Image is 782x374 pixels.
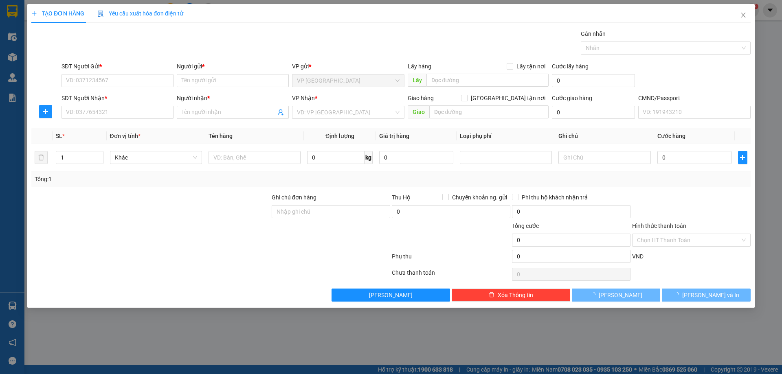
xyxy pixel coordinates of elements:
[97,10,183,17] span: Yêu cầu xuất hóa đơn điện tử
[732,4,755,27] button: Close
[512,223,539,229] span: Tổng cước
[110,133,141,139] span: Đơn vị tính
[468,94,549,103] span: [GEOGRAPHIC_DATA] tận nơi
[638,94,750,103] div: CMND/Passport
[498,291,533,300] span: Xóa Thông tin
[673,292,682,297] span: loading
[740,12,747,18] span: close
[379,151,453,164] input: 0
[682,291,739,300] span: [PERSON_NAME] và In
[489,292,494,298] span: delete
[332,289,450,302] button: [PERSON_NAME]
[552,95,592,101] label: Cước giao hàng
[408,95,434,101] span: Giao hàng
[552,63,589,70] label: Cước lấy hàng
[379,133,409,139] span: Giá trị hàng
[513,62,549,71] span: Lấy tận nơi
[365,151,373,164] span: kg
[391,268,511,282] div: Chưa thanh toán
[552,106,635,119] input: Cước giao hàng
[62,62,174,71] div: SĐT Người Gửi
[97,11,104,17] img: icon
[177,62,289,71] div: Người gửi
[31,10,84,17] span: TẠO ĐƠN HÀNG
[590,292,599,297] span: loading
[391,252,511,266] div: Phụ thu
[599,291,643,300] span: [PERSON_NAME]
[632,253,644,260] span: VND
[325,133,354,139] span: Định lượng
[408,105,429,118] span: Giao
[518,193,591,202] span: Phí thu hộ khách nhận trả
[449,193,510,202] span: Chuyển khoản ng. gửi
[581,31,606,37] label: Gán nhãn
[209,151,301,164] input: VD: Bàn, Ghế
[39,105,52,118] button: plus
[40,108,52,115] span: plus
[408,63,431,70] span: Lấy hàng
[632,223,686,229] label: Hình thức thanh toán
[292,95,315,101] span: VP Nhận
[297,74,400,87] span: VP Định Hóa
[426,74,549,87] input: Dọc đường
[177,94,289,103] div: Người nhận
[272,205,390,218] input: Ghi chú đơn hàng
[657,133,685,139] span: Cước hàng
[115,151,197,164] span: Khác
[31,11,37,16] span: plus
[738,154,747,161] span: plus
[35,175,302,184] div: Tổng: 1
[572,289,660,302] button: [PERSON_NAME]
[278,109,284,116] span: user-add
[62,94,174,103] div: SĐT Người Nhận
[552,74,635,87] input: Cước lấy hàng
[369,291,413,300] span: [PERSON_NAME]
[35,151,48,164] button: delete
[209,133,233,139] span: Tên hàng
[408,74,426,87] span: Lấy
[662,289,751,302] button: [PERSON_NAME] và In
[272,194,316,201] label: Ghi chú đơn hàng
[392,194,411,201] span: Thu Hộ
[452,289,571,302] button: deleteXóa Thông tin
[738,151,747,164] button: plus
[559,151,651,164] input: Ghi Chú
[457,128,555,144] th: Loại phụ phí
[292,62,404,71] div: VP gửi
[556,128,654,144] th: Ghi chú
[56,133,63,139] span: SL
[429,105,549,118] input: Dọc đường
